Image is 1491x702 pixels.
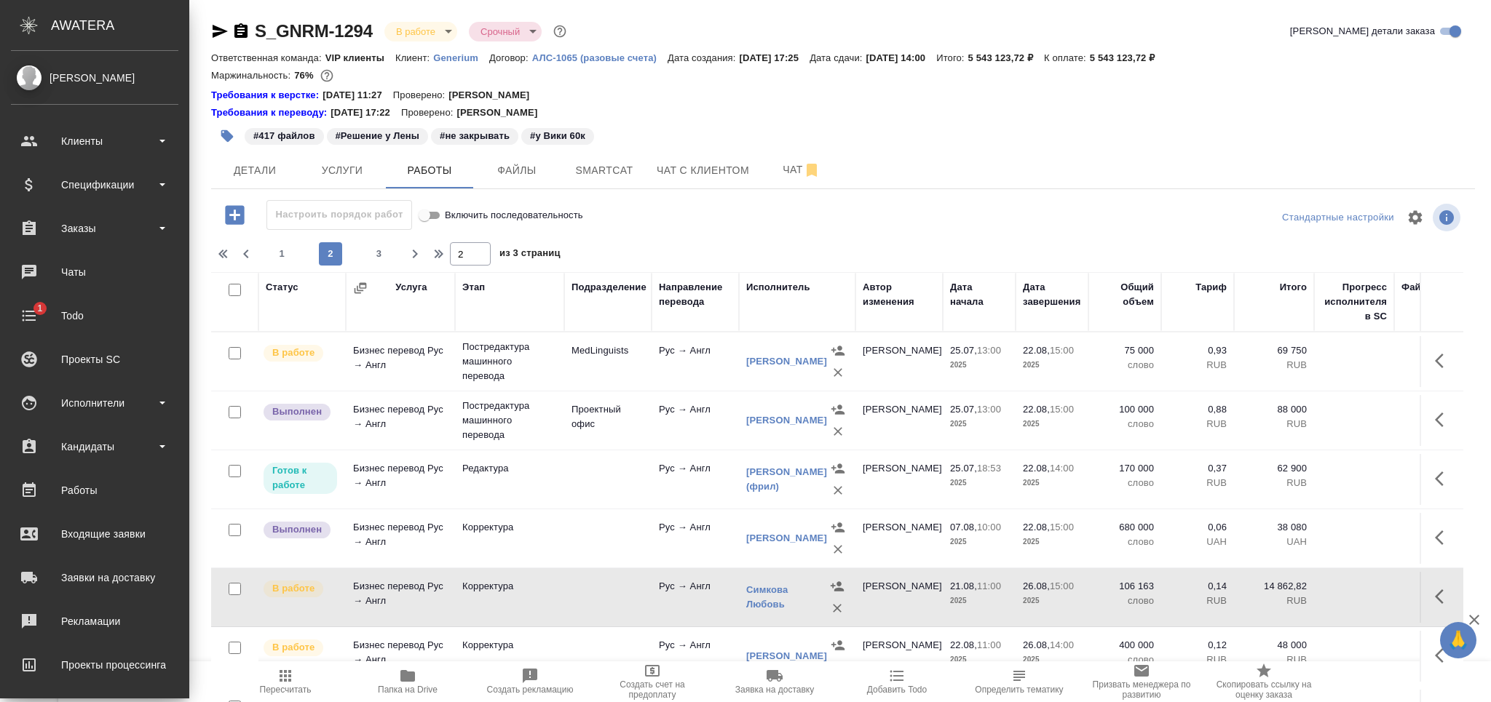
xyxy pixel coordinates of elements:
[1168,579,1227,594] p: 0,14
[1168,594,1227,608] p: RUB
[215,200,255,230] button: Добавить работу
[1096,594,1154,608] p: слово
[827,458,849,479] button: Назначить
[346,395,455,446] td: Бизнес перевод Рус → Англ
[1241,520,1307,535] p: 38 080
[232,23,250,40] button: Скопировать ссылку
[1023,358,1081,372] p: 2025
[11,479,178,501] div: Работы
[1241,653,1307,667] p: RUB
[1241,402,1307,417] p: 88 000
[1168,638,1227,653] p: 0,12
[262,461,339,495] div: Исполнитель может приступить к работе
[243,129,325,141] span: 417 файлов
[977,345,1001,356] p: 13:00
[433,51,489,63] a: Generium
[11,523,178,545] div: Входящие заявки
[1195,280,1227,295] div: Тариф
[462,280,485,295] div: Этап
[462,399,557,442] p: Постредактура машинного перевода
[950,345,977,356] p: 25.07,
[863,280,936,309] div: Автор изменения
[1426,461,1461,496] button: Здесь прячутся важные кнопки
[1440,622,1476,658] button: 🙏
[826,597,848,619] button: Удалить
[4,341,186,378] a: Проекты SC
[11,130,178,152] div: Клиенты
[1023,417,1081,431] p: 2025
[430,129,520,141] span: не закрывать
[827,656,849,678] button: Удалить
[1426,402,1461,437] button: Здесь прячутся важные кнопки
[855,513,943,564] td: [PERSON_NAME]
[1023,463,1050,474] p: 22.08,
[211,23,229,40] button: Скопировать ссылку для ЯМессенджера
[827,479,849,501] button: Удалить
[1211,679,1316,700] span: Скопировать ссылку на оценку заказа
[657,161,749,180] span: Чат с клиентом
[11,174,178,196] div: Спецификации
[936,52,968,63] p: Итого:
[977,463,1001,474] p: 18:53
[266,280,298,295] div: Статус
[272,522,322,537] p: Выполнен
[272,581,315,596] p: В работе
[564,336,652,387] td: MedLinguists
[11,218,178,239] div: Заказы
[462,461,557,476] p: Редактура
[855,631,943,682] td: [PERSON_NAME]
[272,463,328,492] p: Готов к работе
[462,579,557,594] p: Корректура
[489,52,532,63] p: Договор:
[1241,579,1307,594] p: 14 862,82
[448,88,540,103] p: [PERSON_NAME]
[1168,402,1227,417] p: 0,88
[827,399,849,420] button: Назначить
[950,417,1008,431] p: 2025
[1023,581,1050,591] p: 26.08,
[746,356,827,367] a: [PERSON_NAME]
[336,129,420,143] p: #Решение у Лены
[855,395,943,446] td: [PERSON_NAME]
[977,522,1001,533] p: 10:00
[950,404,977,415] p: 25.07,
[1203,661,1325,702] button: Скопировать ссылку на оценку заказа
[1089,679,1194,700] span: Призвать менеджера по развитию
[211,105,331,120] a: Требования к переводу:
[1096,535,1154,549] p: слово
[1023,535,1081,549] p: 2025
[211,70,294,81] p: Маржинальность:
[1168,535,1227,549] p: UAH
[28,301,51,316] span: 1
[564,395,652,446] td: Проектный офис
[211,88,323,103] a: Требования к верстке:
[950,358,1008,372] p: 2025
[331,105,401,120] p: [DATE] 17:22
[827,340,849,362] button: Назначить
[1168,461,1227,476] p: 0,37
[260,685,312,695] span: Пересчитать
[1044,52,1090,63] p: К оплате:
[353,281,368,295] button: Сгруппировать
[462,340,557,383] p: Постредактура машинного перевода
[746,584,788,610] a: Симкова Любовь
[1023,280,1081,309] div: Дата завершения
[1241,417,1307,431] p: RUB
[368,247,391,261] span: 3
[317,66,336,85] button: 1026661.98 RUB; 38080.00 UAH;
[867,685,927,695] span: Добавить Todo
[211,88,323,103] div: Нажми, чтобы открыть папку с инструкцией
[1080,661,1203,702] button: Призвать менеджера по развитию
[652,336,739,387] td: Рус → Англ
[4,298,186,334] a: 1Todo
[11,261,178,283] div: Чаты
[392,25,440,38] button: В работе
[950,535,1008,549] p: 2025
[4,559,186,596] a: Заявки на доставку
[325,129,430,141] span: Решение у Лены
[1023,653,1081,667] p: 2025
[950,594,1008,608] p: 2025
[1426,638,1461,673] button: Здесь прячутся важные кнопки
[746,533,827,543] a: [PERSON_NAME]
[1433,204,1463,231] span: Посмотреть информацию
